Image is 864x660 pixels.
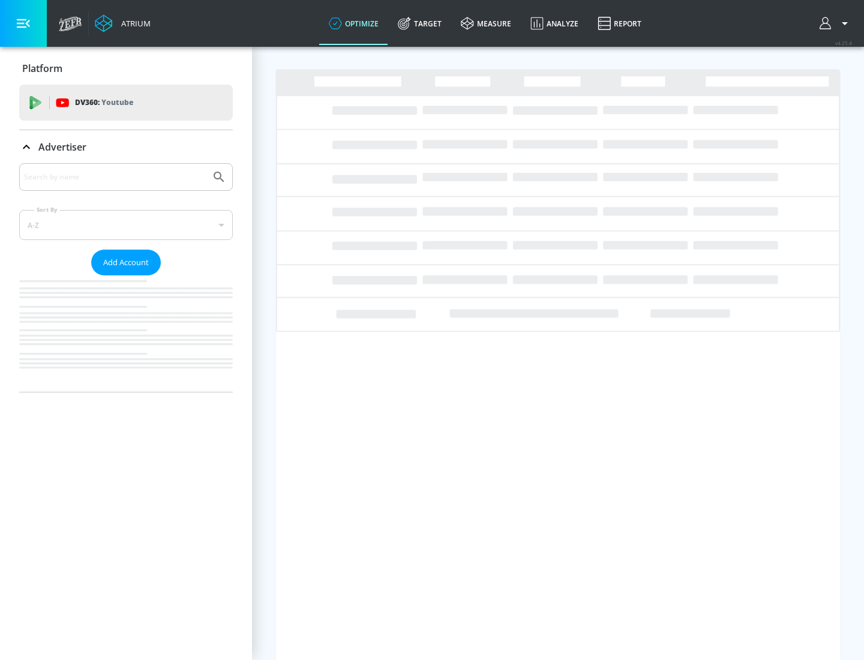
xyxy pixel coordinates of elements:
a: optimize [319,2,388,45]
a: Atrium [95,14,151,32]
button: Add Account [91,250,161,275]
a: Analyze [521,2,588,45]
div: DV360: Youtube [19,85,233,121]
a: Target [388,2,451,45]
input: Search by name [24,169,206,185]
p: Youtube [101,96,133,109]
div: Advertiser [19,130,233,164]
div: Advertiser [19,163,233,392]
div: Atrium [116,18,151,29]
div: A-Z [19,210,233,240]
span: Add Account [103,256,149,269]
a: Report [588,2,651,45]
label: Sort By [34,206,60,214]
p: Platform [22,62,62,75]
nav: list of Advertiser [19,275,233,392]
p: DV360: [75,96,133,109]
a: measure [451,2,521,45]
div: Platform [19,52,233,85]
p: Advertiser [38,140,86,154]
span: v 4.25.4 [835,40,852,46]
